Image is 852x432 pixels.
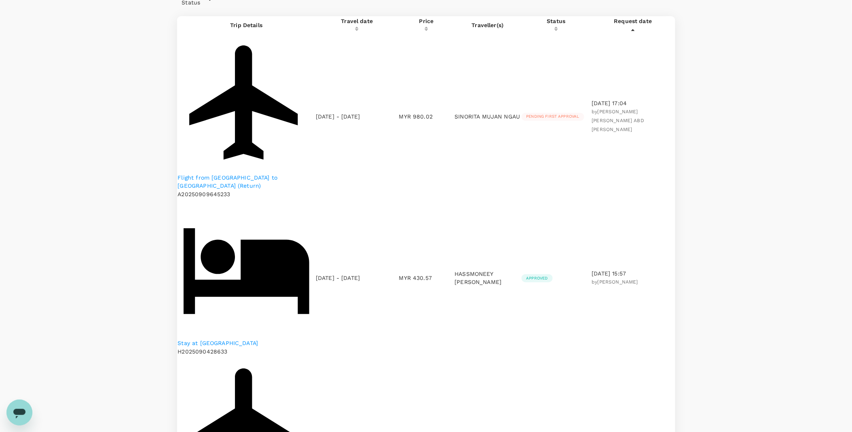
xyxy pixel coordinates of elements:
[316,17,398,25] div: Travel date
[178,339,315,347] a: Stay at [GEOGRAPHIC_DATA]
[592,109,645,132] span: by
[178,21,315,29] p: Trip Details
[399,17,454,25] div: Price
[6,400,32,426] iframe: Button to launch messaging window
[316,274,360,282] p: [DATE] - [DATE]
[592,279,638,285] span: by
[522,17,591,25] div: Status
[592,109,645,132] span: [PERSON_NAME] [PERSON_NAME] ABD [PERSON_NAME]
[178,348,228,355] span: H2025090428633
[178,191,230,197] span: A20250909645233
[522,275,553,281] span: Approved
[455,270,521,286] p: HASSMONEEY [PERSON_NAME]
[592,269,674,277] p: [DATE] 15:57
[598,279,638,285] span: [PERSON_NAME]
[522,114,584,119] span: Pending first approval
[592,17,674,25] div: Request date
[455,21,521,29] p: Traveller(s)
[316,112,360,121] p: [DATE] - [DATE]
[455,112,521,121] p: SINORITA MUJAN NGAU
[399,274,454,282] p: MYR 430.57
[592,99,674,107] p: [DATE] 17:04
[399,112,454,121] p: MYR 980.02
[178,174,315,190] a: Flight from [GEOGRAPHIC_DATA] to [GEOGRAPHIC_DATA] (Return)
